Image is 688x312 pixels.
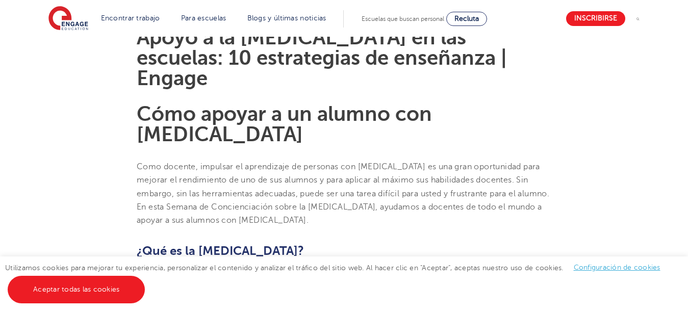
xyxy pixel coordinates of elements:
[566,11,625,26] a: Inscribirse
[446,12,487,26] a: Recluta
[5,264,564,272] font: Utilizamos cookies para mejorar tu experiencia, personalizar el contenido y analizar el tráfico d...
[181,14,226,22] a: Para escuelas
[137,244,304,258] font: ¿Qué es la [MEDICAL_DATA]?
[137,162,549,225] font: Como docente, impulsar el aprendizaje de personas con [MEDICAL_DATA] es una gran oportunidad para...
[48,6,88,32] img: Educación comprometida
[101,14,160,22] a: Encontrar trabajo
[454,15,479,22] font: Recluta
[574,15,617,22] font: Inscribirse
[8,276,145,303] a: Aceptar todas las cookies
[33,285,119,293] font: Aceptar todas las cookies
[137,102,432,146] font: Cómo apoyar a un alumno con [MEDICAL_DATA]
[247,14,326,22] a: Blogs y últimas noticias
[574,264,660,271] a: Configuración de cookies
[137,26,507,90] font: Apoyo a la [MEDICAL_DATA] en las escuelas: 10 estrategias de enseñanza | Engage
[362,15,444,22] font: Escuelas que buscan personal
